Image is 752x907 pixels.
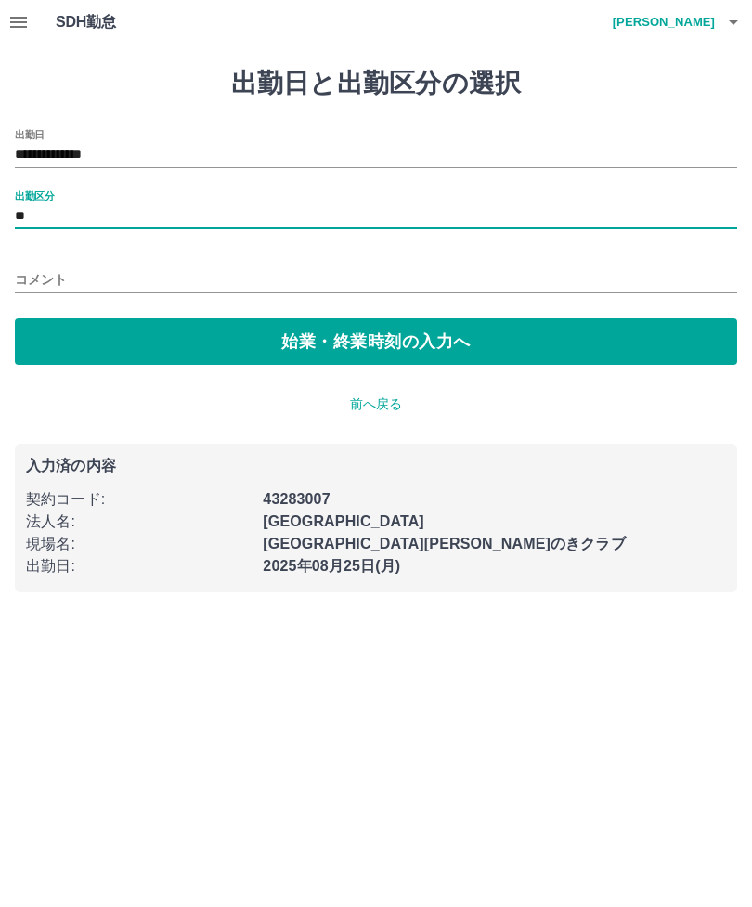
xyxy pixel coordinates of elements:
p: 出勤日 : [26,555,252,577]
p: 現場名 : [26,533,252,555]
b: [GEOGRAPHIC_DATA][PERSON_NAME]のきクラブ [263,536,625,551]
b: 2025年08月25日(月) [263,558,400,574]
p: 入力済の内容 [26,459,726,473]
h1: 出勤日と出勤区分の選択 [15,68,737,99]
p: 契約コード : [26,488,252,511]
b: [GEOGRAPHIC_DATA] [263,513,424,529]
label: 出勤日 [15,127,45,141]
label: 出勤区分 [15,188,54,202]
p: 法人名 : [26,511,252,533]
button: 始業・終業時刻の入力へ [15,318,737,365]
p: 前へ戻る [15,395,737,414]
b: 43283007 [263,491,330,507]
